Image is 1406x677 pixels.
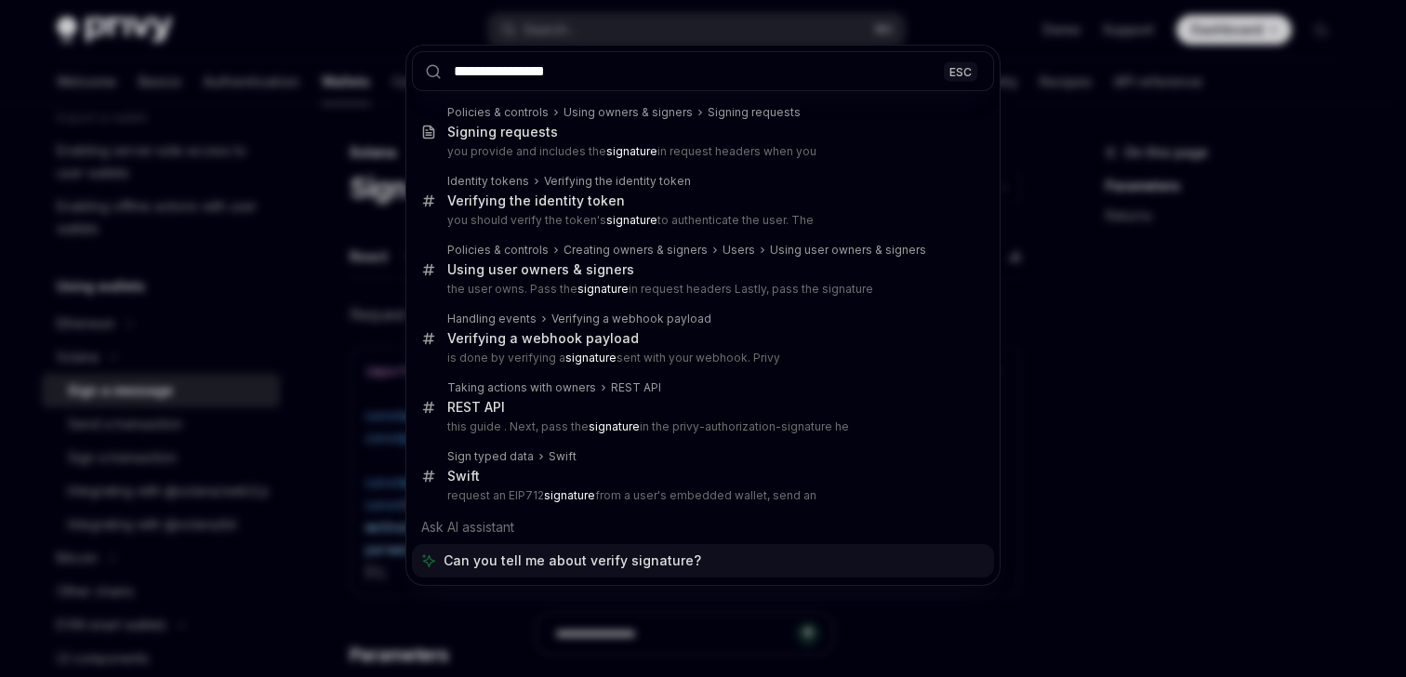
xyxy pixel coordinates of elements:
div: Policies & controls [447,243,549,258]
div: Handling events [447,312,537,326]
b: signature [606,213,657,227]
div: Creating owners & signers [564,243,708,258]
div: Swift [447,468,480,485]
div: Ask AI assistant [412,511,994,544]
div: Policies & controls [447,105,549,120]
p: this guide . Next, pass the in the privy-authorization-signature he [447,419,955,434]
div: ESC [944,61,977,81]
div: Verifying a webhook payload [551,312,711,326]
p: request an EIP712 from a user's embedded wallet, send an [447,488,955,503]
p: is done by verifying a sent with your webhook. Privy [447,351,955,365]
div: Verifying a webhook payload [447,330,639,347]
p: you provide and includes the in request headers when you [447,144,955,159]
b: signature [589,419,640,433]
div: Users [723,243,755,258]
div: Verifying the identity token [544,174,691,189]
div: Swift [549,449,577,464]
div: Signing requests [708,105,801,120]
div: Taking actions with owners [447,380,596,395]
div: Identity tokens [447,174,529,189]
b: signature [544,488,595,502]
div: REST API [447,399,505,416]
div: Sign typed data [447,449,534,464]
p: the user owns. Pass the in request headers Lastly, pass the signature [447,282,955,297]
div: Verifying the identity token [447,192,625,209]
span: Can you tell me about verify signature? [444,551,701,570]
b: signature [577,282,629,296]
p: you should verify the token's to authenticate the user. The [447,213,955,228]
div: REST API [611,380,661,395]
b: signature [565,351,617,365]
div: Using owners & signers [564,105,693,120]
div: Using user owners & signers [770,243,926,258]
div: Using user owners & signers [447,261,634,278]
b: signature [606,144,657,158]
div: Signing requests [447,124,558,140]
